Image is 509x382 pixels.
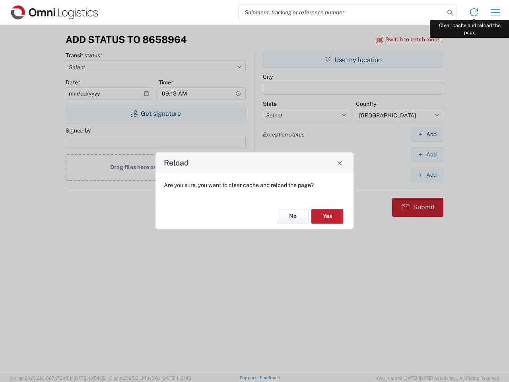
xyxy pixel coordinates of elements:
input: Shipment, tracking or reference number [239,5,445,20]
p: Are you sure, you want to clear cache and reload the page? [164,181,345,189]
button: No [277,209,309,224]
h4: Reload [164,157,189,169]
button: Yes [311,209,343,224]
button: Close [334,157,345,168]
